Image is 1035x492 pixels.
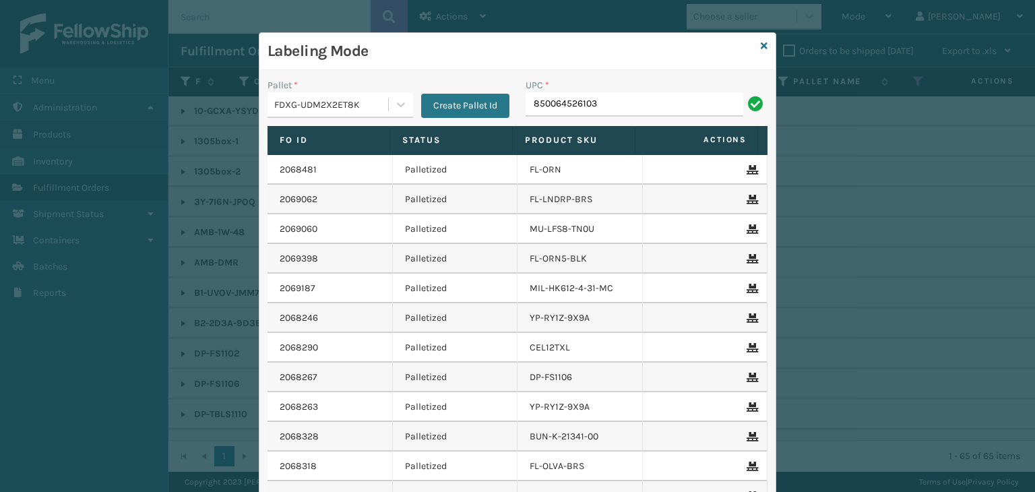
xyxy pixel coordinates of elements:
td: Palletized [393,244,518,274]
i: Remove From Pallet [747,284,755,293]
td: Palletized [393,392,518,422]
td: Palletized [393,214,518,244]
td: FL-LNDRP-BRS [517,185,643,214]
a: 2069187 [280,282,315,295]
td: YP-RY1Z-9X9A [517,303,643,333]
a: 2068290 [280,341,318,355]
td: Palletized [393,155,518,185]
i: Remove From Pallet [747,165,755,175]
i: Remove From Pallet [747,373,755,382]
label: Pallet [268,78,298,92]
button: Create Pallet Id [421,94,509,118]
i: Remove From Pallet [747,195,755,204]
i: Remove From Pallet [747,254,755,264]
label: UPC [526,78,549,92]
h3: Labeling Mode [268,41,755,61]
a: 2068328 [280,430,319,443]
td: Palletized [393,422,518,452]
td: BUN-K-21341-00 [517,422,643,452]
a: 2069060 [280,222,317,236]
i: Remove From Pallet [747,432,755,441]
i: Remove From Pallet [747,343,755,352]
a: 2068263 [280,400,318,414]
a: 2069062 [280,193,317,206]
td: CEL12TXL [517,333,643,363]
td: Palletized [393,333,518,363]
i: Remove From Pallet [747,462,755,471]
td: FL-ORN [517,155,643,185]
label: Status [402,134,500,146]
td: Palletized [393,274,518,303]
td: Palletized [393,185,518,214]
td: Palletized [393,452,518,481]
i: Remove From Pallet [747,224,755,234]
a: 2068481 [280,163,317,177]
td: DP-FS1106 [517,363,643,392]
span: Actions [639,129,755,151]
label: Fo Id [280,134,377,146]
i: Remove From Pallet [747,313,755,323]
a: 2069398 [280,252,318,266]
td: MU-LFS8-TN0U [517,214,643,244]
td: FL-OLVA-BRS [517,452,643,481]
a: 2068267 [280,371,317,384]
a: 2068246 [280,311,318,325]
a: 2068318 [280,460,317,473]
label: Product SKU [525,134,623,146]
td: Palletized [393,303,518,333]
td: MIL-HK612-4-31-MC [517,274,643,303]
div: FDXG-UDM2X2ET8K [274,98,389,112]
td: FL-ORN5-BLK [517,244,643,274]
i: Remove From Pallet [747,402,755,412]
td: YP-RY1Z-9X9A [517,392,643,422]
td: Palletized [393,363,518,392]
